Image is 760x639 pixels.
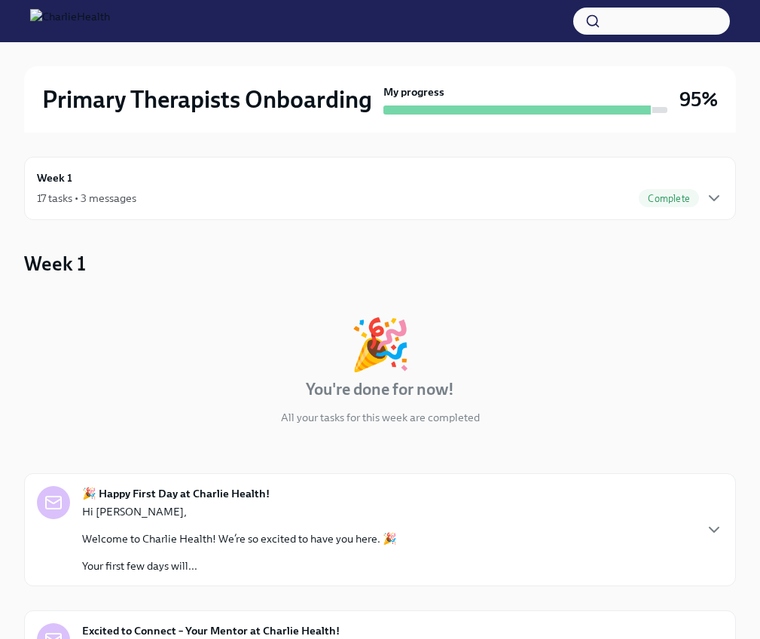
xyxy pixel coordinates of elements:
h4: You're done for now! [306,378,454,401]
img: CharlieHealth [30,9,110,33]
h6: Week 1 [37,170,72,186]
div: 🎉 [349,319,411,369]
strong: 🎉 Happy First Day at Charlie Health! [82,486,270,501]
div: 17 tasks • 3 messages [37,191,136,206]
p: Your first few days will... [82,558,397,573]
h3: 95% [679,86,718,113]
h3: Week 1 [24,250,86,277]
p: All your tasks for this week are completed [281,410,480,425]
strong: My progress [383,84,444,99]
p: Hi [PERSON_NAME], [82,504,397,519]
p: Welcome to Charlie Health! We’re so excited to have you here. 🎉 [82,531,397,546]
span: Complete [639,193,699,204]
strong: Excited to Connect – Your Mentor at Charlie Health! [82,623,340,638]
h2: Primary Therapists Onboarding [42,84,372,115]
